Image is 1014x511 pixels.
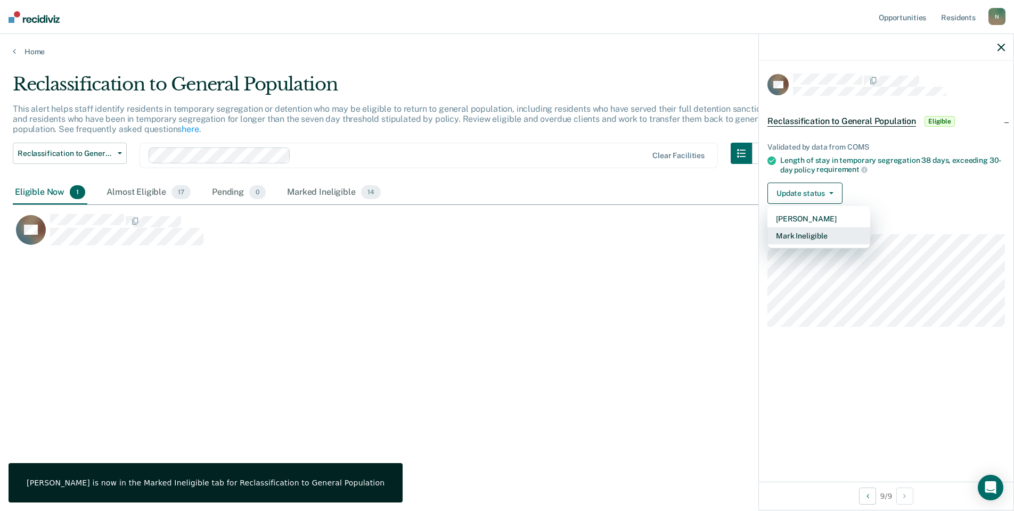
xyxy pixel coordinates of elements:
[182,124,199,134] a: here
[70,185,85,199] span: 1
[816,165,867,174] span: requirement
[759,104,1013,138] div: Reclassification to General PopulationEligible
[767,210,870,227] button: [PERSON_NAME]
[27,478,385,488] div: [PERSON_NAME] is now in the Marked Ineligible tab for Reclassification to General Population
[104,181,193,204] div: Almost Eligible
[13,213,878,256] div: CaseloadOpportunityCell-0873009
[988,8,1005,25] div: N
[767,183,843,204] button: Update status
[210,181,268,204] div: Pending
[780,156,1005,174] div: Length of stay in temporary segregation 38 days, exceeding 30-day policy
[13,73,773,104] div: Reclassification to General Population
[896,488,913,505] button: Next Opportunity
[652,151,705,160] div: Clear facilities
[18,149,113,158] span: Reclassification to General Population
[13,104,765,134] p: This alert helps staff identify residents in temporary segregation or detention who may be eligib...
[13,181,87,204] div: Eligible Now
[13,47,1001,56] a: Home
[361,185,381,199] span: 14
[285,181,382,204] div: Marked Ineligible
[767,116,916,127] span: Reclassification to General Population
[171,185,191,199] span: 17
[767,143,1005,152] div: Validated by data from COMS
[759,482,1013,510] div: 9 / 9
[925,116,955,127] span: Eligible
[859,488,876,505] button: Previous Opportunity
[978,475,1003,500] div: Open Intercom Messenger
[249,185,266,199] span: 0
[767,221,1005,230] dt: Incarceration
[9,11,60,23] img: Recidiviz
[767,227,870,244] button: Mark Ineligible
